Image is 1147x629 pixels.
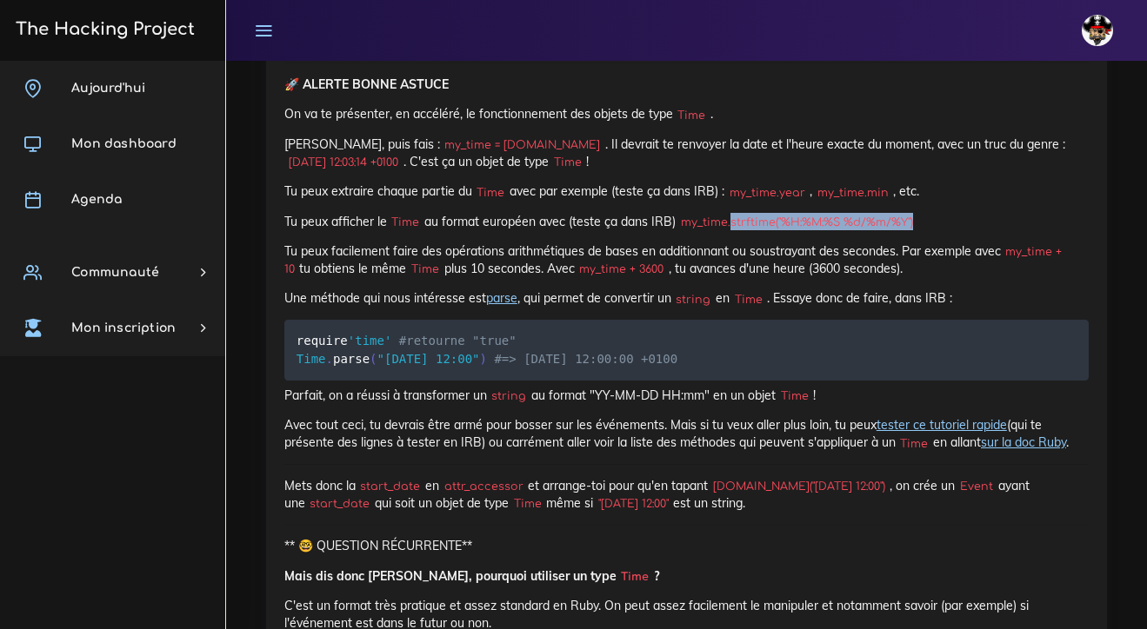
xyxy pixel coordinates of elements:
code: [DATE] 12:03:14 +0100 [284,154,403,171]
h3: The Hacking Project [10,20,195,39]
code: Time [776,387,813,405]
p: Tu peux extraire chaque partie du avec par exemple (teste ça dans IRB) : , , etc. [284,182,1089,200]
code: my_time.year [724,184,810,202]
span: Time [297,352,326,366]
code: my_time.min [812,184,893,202]
span: ) [480,352,487,366]
code: [DOMAIN_NAME]("[DATE] 12:00") [708,478,890,495]
p: Une méthode qui nous intéresse est , qui permet de convertir un en . Essaye donc de faire, dans I... [284,289,1089,307]
p: Tu peux facilement faire des opérations arithmétiques de bases en additionnant ou soustrayant des... [284,242,1089,278]
code: start_date [305,495,375,513]
span: Mon inscription [71,321,176,334]
p: [PERSON_NAME], puis fais : . Il devrait te renvoyer la date et l'heure exacte du moment, avec un ... [284,136,1089,171]
code: Time [730,291,767,308]
span: Agenda [71,193,122,206]
p: Mets donc la en et arrange-toi pour qu'en tapant , on crée un ayant une qui soit un objet de type... [284,477,1089,513]
span: #=> [DATE] 12:00:00 +0100 [494,352,677,366]
p: Tu peux afficher le au format européen avec (teste ça dans IRB) [284,213,1089,230]
code: my_time.strftime("%H:%M:%S %d/%m/%Y") [676,214,917,231]
code: my_time + 10 [284,243,1063,278]
code: Time [387,214,424,231]
span: Aujourd'hui [71,82,145,95]
code: Time [406,261,443,278]
code: start_date [356,478,425,495]
p: On va te présenter, en accéléré, le fonctionnement des objets de type . [284,105,1089,122]
code: Time [549,154,586,171]
code: Time [673,107,710,124]
span: ( [370,352,377,366]
span: #retourne "true" [399,334,517,348]
code: string [671,291,716,308]
span: Mon dashboard [71,137,177,150]
a: tester ce tutoriel rapide [877,417,1007,433]
span: . [326,352,333,366]
code: Event [955,478,997,495]
code: string [487,387,531,405]
code: Time [617,568,654,586]
strong: 🚀 ALERTE BONNE ASTUCE [284,76,449,92]
code: my_time = [DOMAIN_NAME] [440,136,605,154]
p: Parfait, on a réussi à transformer un au format "YY-MM-DD HH:mm" en un objet ! [284,387,1089,404]
code: Time [896,435,933,453]
code: attr_accessor [439,478,528,495]
code: my_time + 3600 [575,261,669,278]
a: parse [486,290,517,306]
span: "[DATE] 12:00" [377,352,480,366]
strong: Mais dis donc [PERSON_NAME], pourquoi utiliser un type ? [284,568,659,584]
img: avatar [1082,15,1113,46]
code: Time [472,184,510,202]
p: ** 🤓 QUESTION RÉCURRENTE** [284,537,1089,554]
code: require parse [297,331,683,368]
span: 'time' [348,334,392,348]
code: Time [509,495,546,513]
code: "[DATE] 12:00" [593,495,673,513]
p: Avec tout ceci, tu devrais être armé pour bosser sur les événements. Mais si tu veux aller plus l... [284,416,1089,452]
a: sur la doc Ruby [981,434,1066,450]
span: Communauté [71,266,159,279]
